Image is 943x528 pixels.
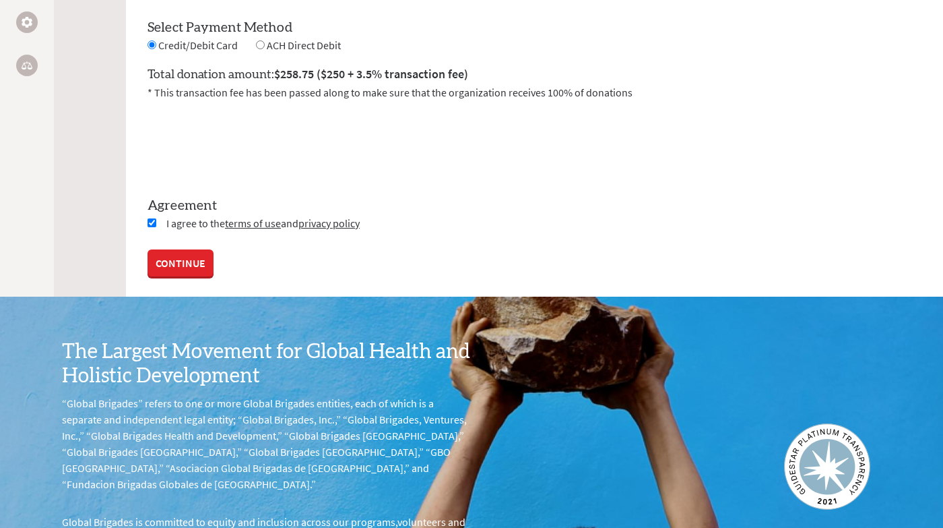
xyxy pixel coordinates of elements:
label: Agreement [148,196,921,215]
a: Legal Empowerment [16,55,38,76]
a: privacy policy [298,216,360,230]
p: * This transaction fee has been passed along to make sure that the organization receives 100% of ... [148,84,921,100]
p: “Global Brigades” refers to one or more Global Brigades entities, each of which is a separate and... [62,395,471,492]
a: terms of use [225,216,281,230]
label: Select Payment Method [148,21,292,34]
iframe: To enrich screen reader interactions, please activate Accessibility in Grammarly extension settings [148,117,352,169]
img: Engineering [22,17,32,28]
a: CONTINUE [148,250,214,276]
img: Legal Empowerment [22,61,32,69]
span: ACH Direct Debit [267,38,341,52]
label: Total donation amount: [148,65,468,84]
span: Credit/Debit Card [158,38,238,52]
span: I agree to the and [166,216,360,230]
h3: The Largest Movement for Global Health and Holistic Development [62,340,471,388]
img: Guidestar 2019 [784,423,870,510]
span: $258.75 ($250 + 3.5% transaction fee) [274,66,468,82]
a: Engineering [16,11,38,33]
